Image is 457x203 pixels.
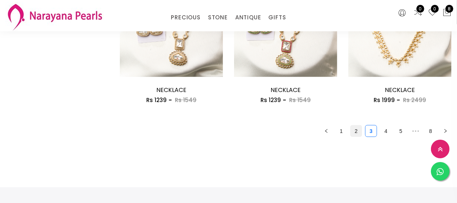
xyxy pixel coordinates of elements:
[442,8,451,18] button: 8
[380,125,392,137] li: 4
[320,125,332,137] li: Previous Page
[261,96,281,104] span: Rs 1239
[268,12,286,23] a: GIFTS
[175,96,196,104] span: Rs 1549
[425,125,437,137] li: 8
[336,126,347,137] a: 1
[443,129,448,133] span: right
[431,5,439,13] span: 0
[413,8,422,18] a: 0
[425,126,436,137] a: 8
[335,125,347,137] li: 1
[410,125,422,137] span: •••
[440,125,451,137] button: right
[395,125,407,137] li: 5
[440,125,451,137] li: Next Page
[365,126,377,137] a: 3
[350,125,362,137] li: 2
[445,5,453,13] span: 8
[403,96,426,104] span: Rs 2499
[395,126,406,137] a: 5
[156,86,186,94] a: NECKLACE
[171,12,200,23] a: PRECIOUS
[351,126,362,137] a: 2
[271,86,301,94] a: NECKLACE
[380,126,392,137] a: 4
[320,125,332,137] button: left
[365,125,377,137] li: 3
[146,96,167,104] span: Rs 1239
[416,5,424,13] span: 0
[428,8,437,18] a: 0
[410,125,422,137] li: Next 5 Pages
[324,129,329,133] span: left
[385,86,415,94] a: NECKLACE
[374,96,395,104] span: Rs 1999
[289,96,311,104] span: Rs 1549
[235,12,261,23] a: ANTIQUE
[208,12,228,23] a: STONE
